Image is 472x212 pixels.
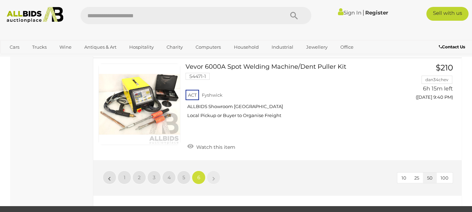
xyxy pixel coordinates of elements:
[405,64,455,104] a: $210 dan34chev 6h 15m left ([DATE] 9:40 PM)
[32,53,90,64] a: [GEOGRAPHIC_DATA]
[124,174,125,181] span: 1
[427,175,433,181] span: 50
[153,174,155,181] span: 3
[138,174,141,181] span: 2
[362,9,364,16] span: |
[125,41,158,53] a: Hospitality
[103,171,116,184] a: «
[439,44,465,49] b: Contact Us
[277,7,311,24] button: Search
[55,41,76,53] a: Wine
[397,173,410,183] button: 10
[436,173,453,183] button: 100
[28,41,51,53] a: Trucks
[168,174,171,181] span: 4
[80,41,121,53] a: Antiques & Art
[192,171,206,184] a: 6
[117,171,131,184] a: 1
[162,41,187,53] a: Charity
[191,64,395,124] a: Vevor 6000A Spot Welding Machine/Dent Puller Kit 54471-1 ACT Fyshwick ALLBIDS Showroom [GEOGRAPHI...
[162,171,176,184] a: 4
[426,7,469,21] a: Sell with us
[267,41,298,53] a: Industrial
[147,171,161,184] a: 3
[338,9,361,16] a: Sign In
[191,41,225,53] a: Computers
[177,171,191,184] a: 5
[5,41,24,53] a: Cars
[414,175,419,181] span: 25
[229,41,263,53] a: Household
[182,174,185,181] span: 5
[423,173,437,183] button: 50
[132,171,146,184] a: 2
[402,175,406,181] span: 10
[3,7,66,23] img: Allbids.com.au
[439,43,467,51] a: Contact Us
[197,174,200,181] span: 6
[410,173,423,183] button: 25
[186,141,237,152] a: Watch this item
[336,41,358,53] a: Office
[302,41,332,53] a: Jewellery
[207,171,220,184] a: »
[436,63,453,73] span: $210
[195,144,235,150] span: Watch this item
[365,9,388,16] a: Register
[441,175,449,181] span: 100
[5,53,28,64] a: Sports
